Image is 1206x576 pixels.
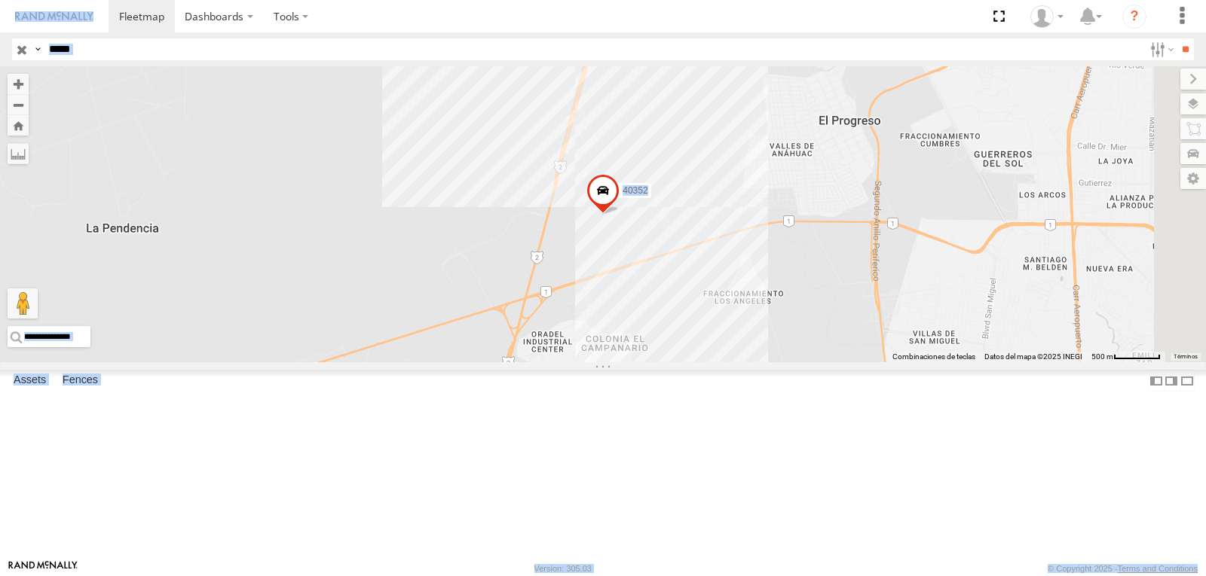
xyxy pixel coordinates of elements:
label: Fences [55,370,106,392]
button: Zoom in [8,74,29,94]
label: Dock Summary Table to the Left [1149,370,1164,392]
span: Datos del mapa ©2025 INEGI [984,352,1082,361]
label: Search Query [32,38,44,60]
button: Escala del mapa: 500 m por 59 píxeles [1087,352,1165,362]
img: rand-logo.svg [15,11,93,22]
label: Dock Summary Table to the Right [1164,370,1179,392]
label: Map Settings [1180,168,1206,189]
div: © Copyright 2025 - [1048,564,1198,573]
label: Assets [6,370,54,392]
span: 40352 [623,185,647,196]
i: ? [1122,5,1146,29]
span: 500 m [1091,352,1113,361]
button: Arrastra al hombrecito al mapa para abrir Street View [8,288,38,318]
a: Términos [1174,354,1198,360]
button: Zoom Home [8,115,29,136]
button: Combinaciones de teclas [892,352,975,362]
label: Hide Summary Table [1180,370,1195,392]
button: Zoom out [8,94,29,115]
label: Search Filter Options [1144,38,1177,60]
a: Terms and Conditions [1118,564,1198,573]
div: Miguel Cantu [1025,5,1069,28]
label: Measure [8,143,29,164]
div: Version: 305.03 [534,564,592,573]
a: Visit our Website [8,561,78,576]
